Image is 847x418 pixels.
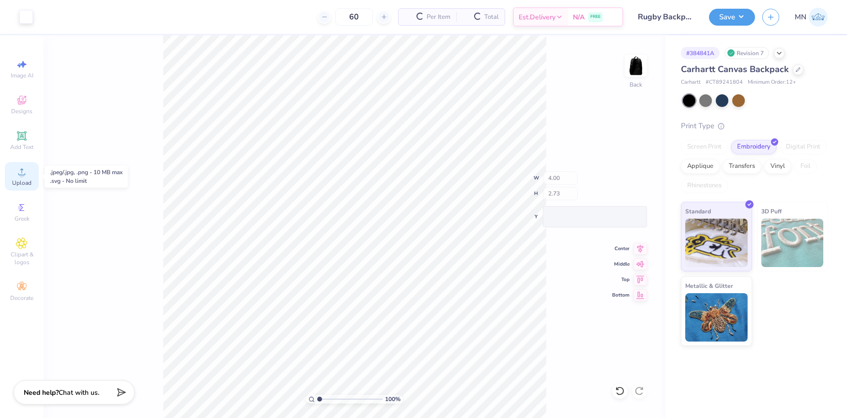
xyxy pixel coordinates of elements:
[681,47,720,59] div: # 384841A
[427,12,450,22] span: Per Item
[24,388,59,397] strong: Need help?
[10,294,33,302] span: Decorate
[50,168,123,177] div: .jpeg/.jpg, .png - 10 MB max
[685,219,748,267] img: Standard
[748,78,796,87] span: Minimum Order: 12 +
[780,140,827,154] div: Digital Print
[761,206,782,216] span: 3D Puff
[573,12,585,22] span: N/A
[335,8,373,26] input: – –
[385,395,400,403] span: 100 %
[50,177,123,185] div: .svg - No limit
[685,206,711,216] span: Standard
[484,12,499,22] span: Total
[10,143,33,151] span: Add Text
[795,12,806,23] span: MN
[794,159,817,174] div: Foil
[519,12,555,22] span: Est. Delivery
[681,159,720,174] div: Applique
[11,72,33,79] span: Image AI
[681,78,701,87] span: Carhartt
[11,107,32,115] span: Designs
[681,63,789,75] span: Carhartt Canvas Backpack
[59,388,99,397] span: Chat with us.
[612,261,630,268] span: Middle
[15,215,30,223] span: Greek
[12,179,31,187] span: Upload
[706,78,743,87] span: # CT89241804
[681,179,728,193] div: Rhinestones
[681,120,828,132] div: Print Type
[809,8,828,27] img: Mark Navarro
[685,293,748,342] img: Metallic & Glitter
[731,140,777,154] div: Embroidery
[709,9,755,26] button: Save
[795,8,828,27] a: MN
[5,251,39,266] span: Clipart & logos
[590,14,601,20] span: FREE
[685,281,733,291] span: Metallic & Glitter
[723,159,761,174] div: Transfers
[630,80,642,89] div: Back
[764,159,791,174] div: Vinyl
[612,292,630,299] span: Bottom
[631,7,702,27] input: Untitled Design
[612,276,630,283] span: Top
[626,56,646,75] img: Back
[761,219,824,267] img: 3D Puff
[612,245,630,252] span: Center
[724,47,769,59] div: Revision 7
[681,140,728,154] div: Screen Print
